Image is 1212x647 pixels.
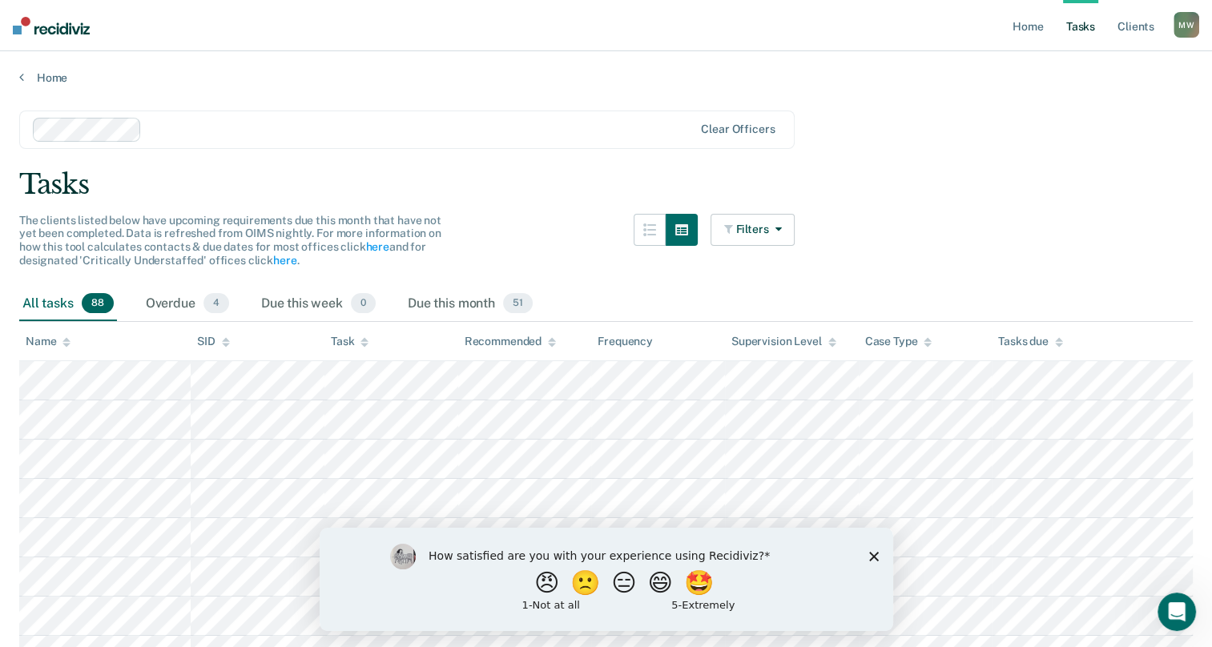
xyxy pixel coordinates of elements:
button: Filters [711,214,795,246]
div: Tasks [19,168,1193,201]
img: Recidiviz [13,17,90,34]
iframe: Survey by Kim from Recidiviz [320,528,893,631]
span: 51 [503,293,533,314]
div: SID [197,335,230,348]
div: Overdue4 [143,287,232,322]
span: The clients listed below have upcoming requirements due this month that have not yet been complet... [19,214,441,267]
a: Home [19,70,1193,85]
span: 88 [82,293,114,314]
span: 0 [351,293,376,314]
div: Recommended [465,335,556,348]
a: here [365,240,389,253]
div: Task [331,335,368,348]
div: All tasks88 [19,287,117,322]
div: Case Type [865,335,932,348]
a: here [273,254,296,267]
span: 4 [203,293,229,314]
div: Due this month51 [405,287,536,322]
iframe: Intercom live chat [1158,593,1196,631]
div: Clear officers [701,123,775,136]
div: Name [26,335,70,348]
div: Due this week0 [258,287,379,322]
div: Supervision Level [731,335,836,348]
div: Frequency [598,335,653,348]
div: Tasks due [998,335,1063,348]
div: M W [1174,12,1199,38]
button: MW [1174,12,1199,38]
